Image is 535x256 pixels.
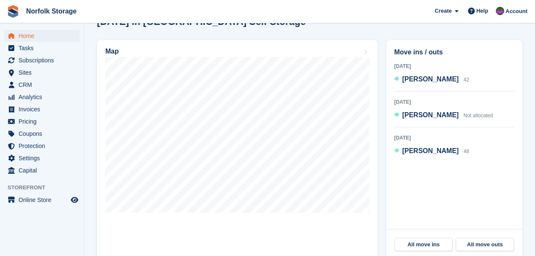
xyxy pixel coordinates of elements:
span: Pricing [19,116,69,127]
div: [DATE] [394,134,514,142]
a: [PERSON_NAME] 42 [394,74,469,85]
span: Coupons [19,128,69,140]
a: menu [4,140,80,152]
a: [PERSON_NAME] 48 [394,146,469,157]
span: Settings [19,152,69,164]
img: stora-icon-8386f47178a22dfd0bd8f6a31ec36ba5ce8667c1dd55bd0f319d3a0aa187defe.svg [7,5,19,18]
span: Capital [19,164,69,176]
span: CRM [19,79,69,91]
a: All move outs [456,238,514,251]
span: Analytics [19,91,69,103]
span: 42 [463,77,469,83]
a: menu [4,79,80,91]
a: menu [4,91,80,103]
a: menu [4,152,80,164]
span: Account [506,7,527,16]
span: Invoices [19,103,69,115]
div: [DATE] [394,98,514,106]
a: Preview store [70,195,80,205]
span: [PERSON_NAME] [402,147,459,154]
span: Online Store [19,194,69,206]
span: [PERSON_NAME] [402,111,459,119]
a: [PERSON_NAME] Not allocated [394,110,493,121]
span: Create [435,7,452,15]
a: menu [4,54,80,66]
a: menu [4,30,80,42]
img: Tom Pearson [496,7,504,15]
a: menu [4,42,80,54]
h2: Map [105,48,119,55]
span: 48 [463,148,469,154]
a: menu [4,116,80,127]
a: menu [4,164,80,176]
span: Subscriptions [19,54,69,66]
a: menu [4,194,80,206]
h2: Move ins / outs [394,47,514,57]
span: [PERSON_NAME] [402,75,459,83]
span: Protection [19,140,69,152]
a: menu [4,128,80,140]
a: menu [4,67,80,78]
div: [DATE] [394,62,514,70]
span: Storefront [8,183,84,192]
span: Help [476,7,488,15]
span: Sites [19,67,69,78]
span: Tasks [19,42,69,54]
span: Not allocated [463,113,493,119]
a: Norfolk Storage [23,4,80,18]
a: All move ins [395,238,453,251]
span: Home [19,30,69,42]
a: menu [4,103,80,115]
